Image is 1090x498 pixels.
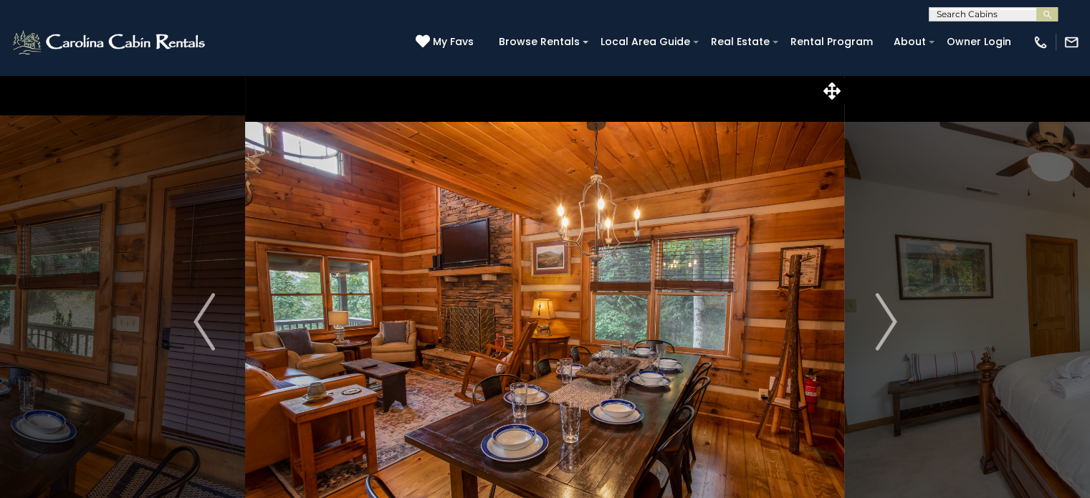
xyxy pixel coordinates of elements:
[492,31,587,53] a: Browse Rentals
[11,28,209,57] img: White-1-2.png
[1033,34,1048,50] img: phone-regular-white.png
[593,31,697,53] a: Local Area Guide
[704,31,777,53] a: Real Estate
[416,34,477,50] a: My Favs
[940,31,1018,53] a: Owner Login
[886,31,933,53] a: About
[433,34,474,49] span: My Favs
[875,293,897,350] img: arrow
[1063,34,1079,50] img: mail-regular-white.png
[193,293,215,350] img: arrow
[783,31,880,53] a: Rental Program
